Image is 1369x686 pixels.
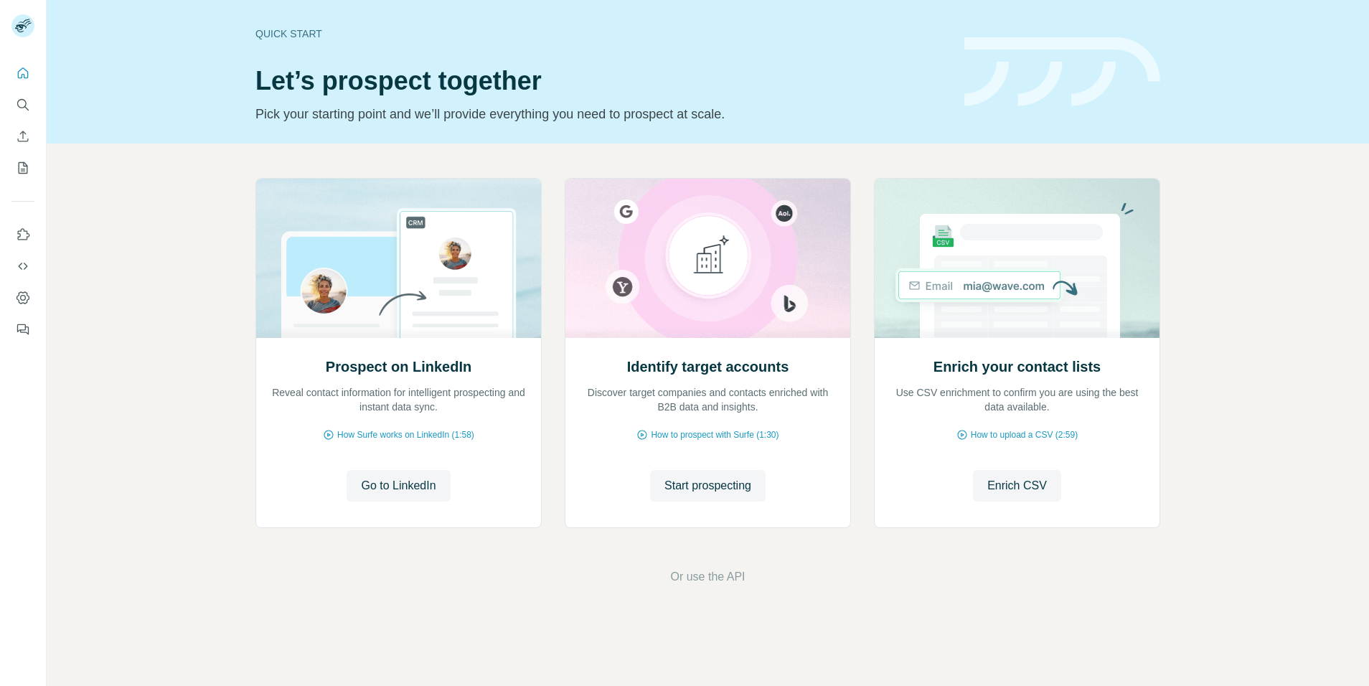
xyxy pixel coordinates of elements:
span: Start prospecting [664,477,751,494]
button: Feedback [11,316,34,342]
p: Pick your starting point and we’ll provide everything you need to prospect at scale. [255,104,947,124]
p: Reveal contact information for intelligent prospecting and instant data sync. [270,385,527,414]
button: Start prospecting [650,470,766,502]
h2: Identify target accounts [627,357,789,377]
img: Enrich your contact lists [874,179,1160,338]
span: Enrich CSV [987,477,1047,494]
h1: Let’s prospect together [255,67,947,95]
h2: Prospect on LinkedIn [326,357,471,377]
button: Enrich CSV [11,123,34,149]
p: Use CSV enrichment to confirm you are using the best data available. [889,385,1145,414]
button: Enrich CSV [973,470,1061,502]
h2: Enrich your contact lists [933,357,1101,377]
span: How Surfe works on LinkedIn (1:58) [337,428,474,441]
button: My lists [11,155,34,181]
button: Quick start [11,60,34,86]
button: Use Surfe on LinkedIn [11,222,34,248]
span: How to prospect with Surfe (1:30) [651,428,778,441]
div: Quick start [255,27,947,41]
button: Go to LinkedIn [347,470,450,502]
img: Prospect on LinkedIn [255,179,542,338]
p: Discover target companies and contacts enriched with B2B data and insights. [580,385,836,414]
button: Search [11,92,34,118]
span: How to upload a CSV (2:59) [971,428,1078,441]
button: Dashboard [11,285,34,311]
button: Use Surfe API [11,253,34,279]
img: Identify target accounts [565,179,851,338]
span: Go to LinkedIn [361,477,436,494]
button: Or use the API [670,568,745,586]
img: banner [964,37,1160,107]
